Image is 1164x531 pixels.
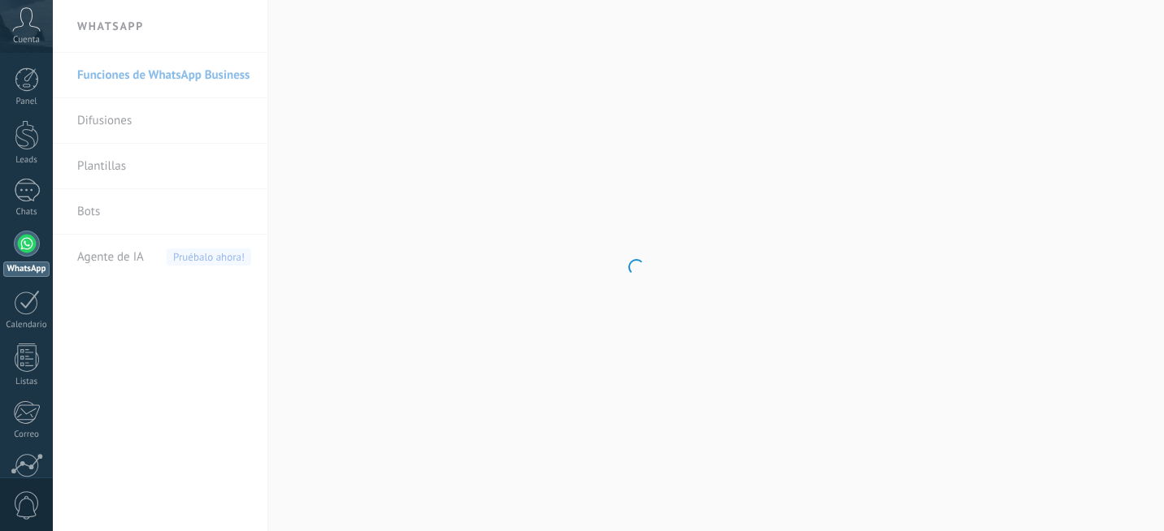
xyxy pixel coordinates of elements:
[3,430,50,440] div: Correo
[3,97,50,107] div: Panel
[3,261,50,277] div: WhatsApp
[3,155,50,166] div: Leads
[3,207,50,218] div: Chats
[3,320,50,330] div: Calendario
[3,377,50,387] div: Listas
[13,35,40,45] span: Cuenta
